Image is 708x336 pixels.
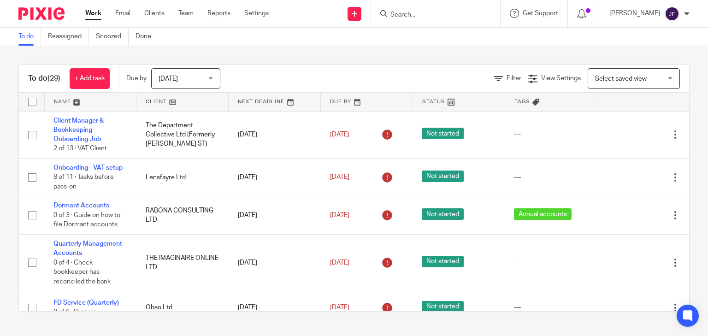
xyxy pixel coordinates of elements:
td: [DATE] [229,111,321,159]
span: [DATE] [330,131,349,138]
input: Search [389,11,472,19]
span: Get Support [523,10,558,17]
span: Annual accounts [514,208,572,220]
span: View Settings [541,75,581,82]
span: Not started [422,208,464,220]
div: --- [514,303,588,312]
a: Settings [244,9,269,18]
a: + Add task [70,68,110,89]
span: (29) [47,75,60,82]
td: [DATE] [229,234,321,291]
span: 0 of 4 · Check bookkeeper has reconciled the bank [53,259,111,285]
span: [DATE] [330,304,349,311]
td: THE IMAGINAIRE ONLINE LTD [136,234,229,291]
span: 0 of 6 · Prepare [53,309,97,316]
a: Client Manager & Bookkeeping Onboarding Job [53,118,104,143]
a: FD Service (Quarterly) [53,300,119,306]
td: The Department Collective Ltd (Formerly [PERSON_NAME] ST) [136,111,229,159]
span: [DATE] [330,174,349,181]
span: [DATE] [330,259,349,266]
td: Lensfayre Ltd [136,159,229,196]
p: [PERSON_NAME] [609,9,660,18]
span: 0 of 3 · Guide on how to file Dormant accounts [53,212,120,228]
a: Work [85,9,101,18]
a: Dormant Accounts [53,202,109,209]
p: Due by [126,74,147,83]
span: Select saved view [595,76,647,82]
a: To do [18,28,41,46]
a: Reports [207,9,230,18]
td: [DATE] [229,291,321,324]
div: --- [514,130,588,139]
span: Not started [422,128,464,139]
td: RABONA CONSULTING LTD [136,196,229,234]
span: Not started [422,171,464,182]
div: --- [514,173,588,182]
a: Team [178,9,194,18]
img: Pixie [18,7,65,20]
td: [DATE] [229,159,321,196]
a: Snoozed [96,28,129,46]
a: Done [136,28,158,46]
a: Clients [144,9,165,18]
a: Reassigned [48,28,89,46]
div: --- [514,258,588,267]
span: 2 of 13 · VAT Client [53,146,107,152]
span: Not started [422,301,464,312]
td: [DATE] [229,196,321,234]
td: Obso Ltd [136,291,229,324]
span: Filter [507,75,521,82]
span: [DATE] [159,76,178,82]
span: [DATE] [330,212,349,218]
a: Quarterly Management Accounts [53,241,122,256]
img: svg%3E [665,6,679,21]
h1: To do [28,74,60,83]
a: Email [115,9,130,18]
span: 8 of 11 · Tasks before pass-on [53,174,114,190]
span: Tags [514,99,530,104]
a: Onboarding - VAT setup [53,165,123,171]
span: Not started [422,256,464,267]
